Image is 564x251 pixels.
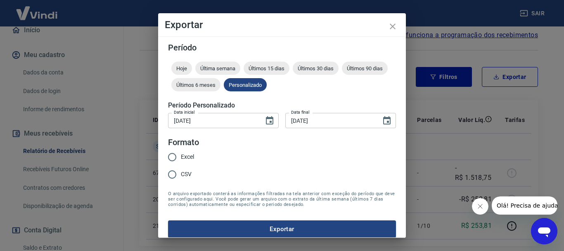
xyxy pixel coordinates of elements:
span: Personalizado [224,82,267,88]
legend: Formato [168,136,199,148]
div: Últimos 6 meses [171,78,220,91]
button: Exportar [168,220,396,238]
label: Data inicial [174,109,195,115]
div: Última semana [195,62,240,75]
span: Última semana [195,65,240,72]
div: Hoje [171,62,192,75]
input: DD/MM/YYYY [168,113,258,128]
span: Últimos 15 dias [244,65,289,72]
h5: Período [168,43,396,52]
div: Últimos 30 dias [293,62,339,75]
div: Últimos 90 dias [342,62,388,75]
span: O arquivo exportado conterá as informações filtradas na tela anterior com exceção do período que ... [168,191,396,207]
span: CSV [181,170,192,179]
h5: Período Personalizado [168,101,396,110]
button: close [383,17,403,36]
div: Personalizado [224,78,267,91]
button: Choose date, selected date is 25 de ago de 2025 [379,112,395,129]
iframe: Botão para abrir a janela de mensagens [531,218,557,244]
input: DD/MM/YYYY [285,113,375,128]
button: Choose date, selected date is 25 de ago de 2025 [261,112,278,129]
span: Últimos 30 dias [293,65,339,72]
span: Últimos 6 meses [171,82,220,88]
span: Hoje [171,65,192,72]
h4: Exportar [165,20,399,30]
span: Excel [181,153,194,161]
span: Últimos 90 dias [342,65,388,72]
span: Olá! Precisa de ajuda? [5,6,69,12]
iframe: Fechar mensagem [472,198,488,215]
div: Últimos 15 dias [244,62,289,75]
iframe: Mensagem da empresa [492,196,557,215]
label: Data final [291,109,310,115]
